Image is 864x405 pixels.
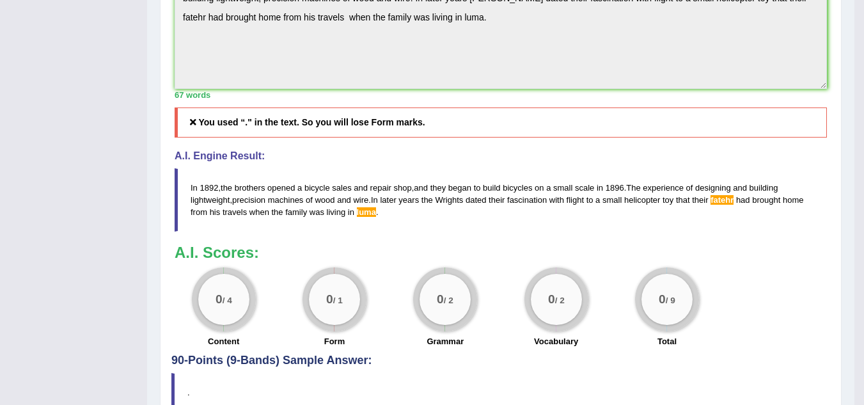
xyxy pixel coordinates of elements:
span: family [285,207,307,217]
span: their [489,195,505,205]
label: Total [657,335,677,347]
span: when [249,207,269,217]
span: 1892 [200,183,218,193]
span: the [272,207,283,217]
span: precision [232,195,265,205]
span: In [191,183,198,193]
span: wire [353,195,368,205]
span: from [191,207,207,217]
span: Wrights [435,195,463,205]
span: in [348,207,354,217]
label: Content [208,335,239,347]
span: years [398,195,419,205]
h4: A.I. Engine Result: [175,150,827,162]
span: in [597,183,603,193]
span: sales [332,183,351,193]
span: Possible spelling mistake found. (did you mean: father) [711,195,734,205]
span: bicycles [503,183,532,193]
span: In [371,195,378,205]
span: to [474,183,481,193]
span: fascination [507,195,547,205]
span: the [221,183,232,193]
small: / 2 [554,296,564,306]
span: toy [663,195,673,205]
big: 0 [659,292,666,306]
span: on [535,183,544,193]
span: later [380,195,396,205]
span: began [448,183,471,193]
span: the [421,195,433,205]
blockquote: , , . , . . [175,168,827,232]
span: home [783,195,804,205]
span: designing [695,183,731,193]
small: / 9 [666,296,675,306]
span: flight [567,195,584,205]
small: / 2 [444,296,453,306]
big: 0 [548,292,555,306]
span: scale [575,183,594,193]
span: to [586,195,593,205]
span: brothers [235,183,265,193]
label: Grammar [427,335,464,347]
span: opened [267,183,295,193]
label: Vocabulary [534,335,578,347]
span: their [692,195,708,205]
span: bicycle [304,183,330,193]
span: had [736,195,750,205]
span: wood [315,195,334,205]
span: lightweight [191,195,230,205]
span: that [676,195,690,205]
span: a [546,183,551,193]
span: 1896 [606,183,624,193]
span: brought [752,195,780,205]
span: and [733,183,747,193]
span: and [337,195,351,205]
span: a [297,183,302,193]
small: / 1 [333,296,343,306]
span: Possible spelling mistake found. (did you mean: Lima) [357,207,376,217]
span: building [750,183,778,193]
span: and [414,183,428,193]
span: repair [370,183,391,193]
span: small [602,195,622,205]
span: a [595,195,600,205]
span: machines [268,195,304,205]
span: and [354,183,368,193]
div: 67 words [175,89,827,101]
small: / 4 [222,296,232,306]
h5: You used “." in the text. So you will lose Form marks. [175,107,827,138]
span: with [549,195,564,205]
span: The [626,183,640,193]
span: Possible typo: you repeated a whitespace (did you mean: ) [247,207,249,217]
span: shop [393,183,411,193]
big: 0 [326,292,333,306]
span: of [686,183,693,193]
span: living [327,207,346,217]
label: Form [324,335,345,347]
b: A.I. Scores: [175,244,259,261]
span: was [310,207,324,217]
span: travels [223,207,247,217]
span: his [210,207,221,217]
big: 0 [437,292,444,306]
span: dated [466,195,487,205]
big: 0 [216,292,223,306]
span: helicopter [624,195,660,205]
span: build [483,183,500,193]
span: small [553,183,572,193]
span: experience [643,183,684,193]
span: of [306,195,313,205]
span: they [430,183,446,193]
